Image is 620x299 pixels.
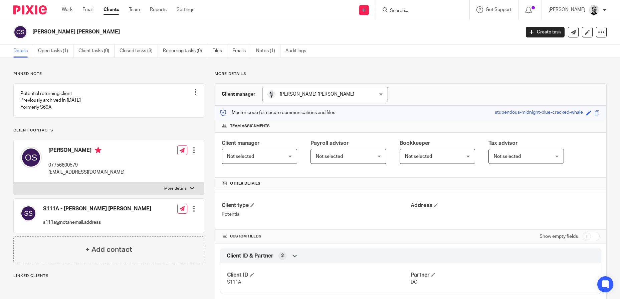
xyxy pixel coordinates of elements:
[494,154,521,159] span: Not selected
[222,91,255,98] h3: Client manager
[32,28,419,35] h2: [PERSON_NAME] [PERSON_NAME]
[48,169,125,176] p: [EMAIL_ADDRESS][DOMAIN_NAME]
[13,44,33,58] a: Details
[13,128,204,133] p: Client contacts
[256,44,280,58] a: Notes (1)
[222,140,260,146] span: Client manager
[13,71,204,77] p: Pinned note
[488,140,518,146] span: Tax advisor
[129,6,140,13] a: Team
[540,233,578,240] label: Show empty fields
[212,44,227,58] a: Files
[495,109,583,117] div: stupendous-midnight-blue-cracked-whale
[267,90,275,98] img: Mass_2025.jpg
[43,219,151,226] p: s111a@notanemail.address
[486,7,511,12] span: Get Support
[163,44,207,58] a: Recurring tasks (0)
[227,280,241,285] span: S111A
[589,5,599,15] img: Jack_2025.jpg
[13,25,27,39] img: svg%3E
[78,44,115,58] a: Client tasks (0)
[281,253,284,259] span: 2
[85,244,132,255] h4: + Add contact
[82,6,93,13] a: Email
[20,205,36,221] img: svg%3E
[43,205,151,212] h4: S111A - [PERSON_NAME] [PERSON_NAME]
[20,147,42,168] img: svg%3E
[222,202,411,209] h4: Client type
[13,273,204,279] p: Linked clients
[232,44,251,58] a: Emails
[150,6,167,13] a: Reports
[215,71,607,77] p: More details
[13,5,47,14] img: Pixie
[48,162,125,169] p: 07756600579
[222,234,411,239] h4: CUSTOM FIELDS
[411,202,600,209] h4: Address
[311,140,349,146] span: Payroll advisor
[62,6,72,13] a: Work
[104,6,119,13] a: Clients
[227,272,411,279] h4: Client ID
[411,280,417,285] span: DC
[280,92,354,97] span: [PERSON_NAME] [PERSON_NAME]
[549,6,585,13] p: [PERSON_NAME]
[222,211,411,218] p: Potential
[405,154,432,159] span: Not selected
[177,6,194,13] a: Settings
[95,147,101,154] i: Primary
[227,154,254,159] span: Not selected
[526,27,565,37] a: Create task
[38,44,73,58] a: Open tasks (1)
[389,8,449,14] input: Search
[48,147,125,155] h4: [PERSON_NAME]
[230,181,260,186] span: Other details
[164,186,187,191] p: More details
[285,44,311,58] a: Audit logs
[227,253,273,260] span: Client ID & Partner
[400,140,430,146] span: Bookkeeper
[230,123,270,129] span: Team assignments
[316,154,343,159] span: Not selected
[411,272,594,279] h4: Partner
[120,44,158,58] a: Closed tasks (3)
[220,109,335,116] p: Master code for secure communications and files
